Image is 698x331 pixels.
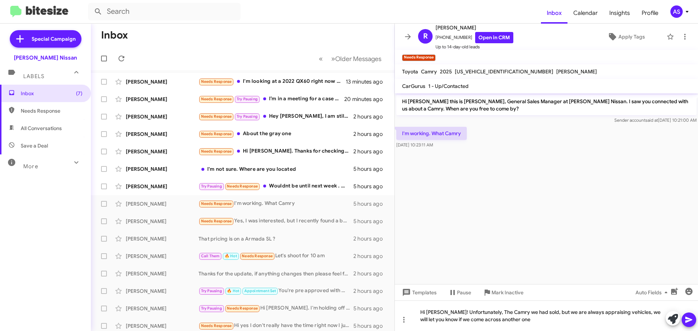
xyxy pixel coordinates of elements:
span: said at [645,117,658,123]
span: [DATE] 10:23:11 AM [396,142,433,148]
span: Templates [401,286,437,299]
span: Apply Tags [618,30,645,43]
span: More [23,163,38,170]
div: [PERSON_NAME] [126,287,198,295]
span: Needs Response [227,184,258,189]
span: R [423,31,428,42]
div: That pricing is on a Armada SL ? [198,235,353,242]
div: [PERSON_NAME] Nissan [14,54,77,61]
div: 5 hours ago [353,200,389,207]
span: 🔥 Hot [227,288,239,293]
div: 20 minutes ago [345,96,389,103]
div: 5 hours ago [353,218,389,225]
div: Thanks for the update, if anything changes then please feel free to contact us here at [PERSON_NA... [198,270,353,277]
div: Hi [PERSON_NAME]. Thanks for checking in. I hope to visit one of these days, might as well be thi... [198,147,353,156]
span: 2025 [440,68,452,75]
span: » [331,54,335,63]
span: Needs Response [242,254,273,258]
span: Save a Deal [21,142,48,149]
div: [PERSON_NAME] [126,96,198,103]
button: AS [664,5,690,18]
span: Needs Response [201,149,232,154]
div: AS [670,5,683,18]
div: You're pre approved with Westlake Financial. Bring in your ID and proof of income so we can help ... [198,287,353,295]
span: Needs Response [201,97,232,101]
div: I'm working. What Camry [198,199,353,208]
span: Needs Response [201,323,232,328]
div: [PERSON_NAME] [126,130,198,138]
div: [PERSON_NAME] [126,270,198,277]
span: Call Them [201,254,220,258]
small: Needs Response [402,55,436,61]
a: Profile [636,3,664,24]
a: Insights [603,3,636,24]
nav: Page navigation example [315,51,386,66]
span: Camry [421,68,437,75]
div: [PERSON_NAME] [126,148,198,155]
div: Wouldnt be until next week . Waiting for the down payment money I will need [198,182,353,190]
div: 5 hours ago [353,322,389,330]
span: 🔥 Hot [225,254,237,258]
span: Auto Fields [635,286,670,299]
p: I'm working. What Camry [396,127,467,140]
a: Open in CRM [475,32,513,43]
span: Try Pausing [237,114,258,119]
div: Yes, I was interested, but I recently found a better deal. Thanks [198,217,353,225]
span: Up to 14-day-old leads [436,43,513,51]
span: Sender account [DATE] 10:21:00 AM [614,117,697,123]
button: Mark Inactive [477,286,529,299]
button: Templates [395,286,442,299]
div: 5 hours ago [353,305,389,312]
button: Pause [442,286,477,299]
div: 5 hours ago [353,165,389,173]
div: Hey [PERSON_NAME], I am still interested, but unfortunately not able to come by until next week i... [198,112,353,121]
span: [PHONE_NUMBER] [436,32,513,43]
div: [PERSON_NAME] [126,78,198,85]
div: Let's shoot for 10 am [198,252,353,260]
div: I'm not sure. Where are you located [198,165,353,173]
span: All Conversations [21,125,62,132]
span: Needs Response [227,306,258,311]
div: [PERSON_NAME] [126,165,198,173]
div: 2 hours ago [353,235,389,242]
span: Labels [23,73,44,80]
div: I'm looking at a 2022 QX60 right now with 34k miles. Blue with white interior. Luxe trim. Do you ... [198,77,346,86]
span: Inbox [21,90,83,97]
div: 2 hours ago [353,148,389,155]
input: Search [88,3,241,20]
div: [PERSON_NAME] [126,218,198,225]
div: 2 hours ago [353,253,389,260]
div: 2 hours ago [353,287,389,295]
div: 2 hours ago [353,130,389,138]
span: « [319,54,323,63]
span: [PERSON_NAME] [556,68,597,75]
span: Needs Response [201,219,232,223]
span: (7) [76,90,83,97]
span: Needs Response [201,79,232,84]
span: Try Pausing [201,288,222,293]
span: [US_VEHICLE_IDENTIFICATION_NUMBER] [455,68,553,75]
span: Older Messages [335,55,381,63]
div: I’m in a meeting for a case all day. I’ll let you know about [DATE] versus [DATE] to come in, I n... [198,95,345,103]
div: 13 minutes ago [346,78,389,85]
span: Needs Response [201,132,232,136]
a: Inbox [541,3,567,24]
span: Try Pausing [237,97,258,101]
span: Calendar [567,3,603,24]
button: Next [327,51,386,66]
div: [PERSON_NAME] [126,113,198,120]
span: [PERSON_NAME] [436,23,513,32]
button: Previous [314,51,327,66]
div: [PERSON_NAME] [126,200,198,207]
div: [PERSON_NAME] [126,183,198,190]
div: 5 hours ago [353,183,389,190]
div: [PERSON_NAME] [126,253,198,260]
div: 2 hours ago [353,113,389,120]
h1: Inbox [101,29,128,41]
span: 1 - Up/Contacted [428,83,469,89]
div: Hi [PERSON_NAME]! Unfortunately, The Camry we had sold, but we are always appraising vehicles, we... [395,300,698,331]
span: Needs Response [201,201,232,206]
span: Pause [457,286,471,299]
